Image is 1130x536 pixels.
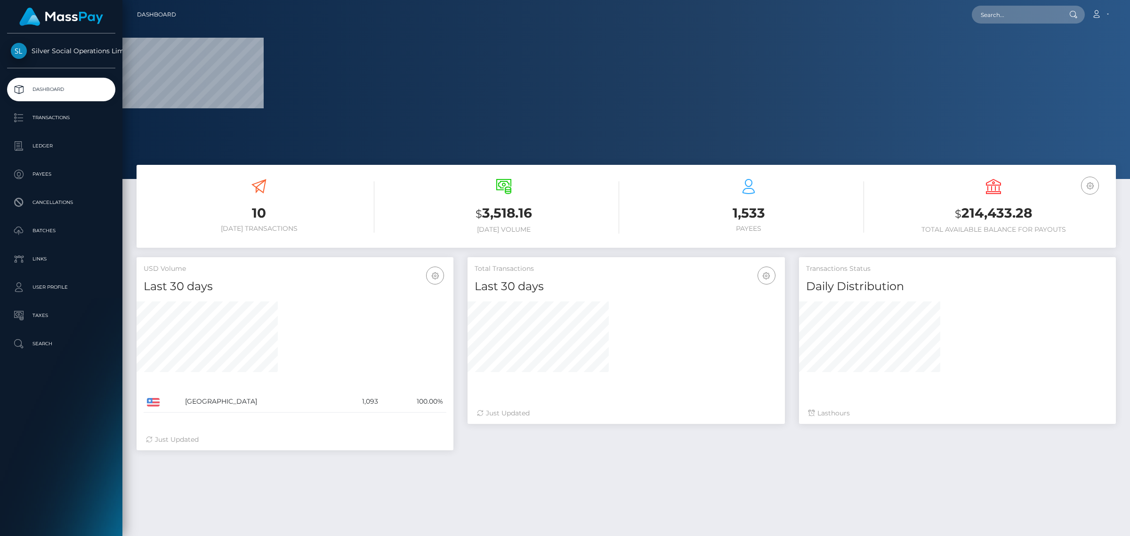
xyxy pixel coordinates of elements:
p: Ledger [11,139,112,153]
h3: 214,433.28 [878,204,1109,223]
a: Cancellations [7,191,115,214]
h5: Transactions Status [806,264,1109,274]
img: MassPay Logo [19,8,103,26]
p: Search [11,337,112,351]
a: Ledger [7,134,115,158]
h6: [DATE] Volume [388,226,619,234]
a: User Profile [7,276,115,299]
p: Taxes [11,309,112,323]
td: 1,093 [337,391,381,413]
td: [GEOGRAPHIC_DATA] [182,391,337,413]
p: Dashboard [11,82,112,97]
td: 100.00% [381,391,446,413]
small: $ [476,207,482,220]
a: Dashboard [137,5,176,24]
a: Batches [7,219,115,243]
a: Dashboard [7,78,115,101]
img: US.png [147,398,160,406]
p: User Profile [11,280,112,294]
h6: [DATE] Transactions [144,225,374,233]
h3: 3,518.16 [388,204,619,223]
input: Search... [972,6,1060,24]
a: Payees [7,162,115,186]
h4: Last 30 days [475,278,777,295]
h4: Last 30 days [144,278,446,295]
small: $ [955,207,961,220]
span: Silver Social Operations Limited [7,47,115,55]
p: Cancellations [11,195,112,210]
p: Batches [11,224,112,238]
h6: Payees [633,225,864,233]
h3: 1,533 [633,204,864,222]
h6: Total Available Balance for Payouts [878,226,1109,234]
h5: USD Volume [144,264,446,274]
a: Transactions [7,106,115,130]
h3: 10 [144,204,374,222]
p: Transactions [11,111,112,125]
a: Links [7,247,115,271]
h4: Daily Distribution [806,278,1109,295]
p: Links [11,252,112,266]
a: Taxes [7,304,115,327]
div: Just Updated [477,408,775,418]
h5: Total Transactions [475,264,777,274]
div: Just Updated [146,435,444,445]
div: Last hours [808,408,1106,418]
p: Payees [11,167,112,181]
img: Silver Social Operations Limited [11,43,27,59]
a: Search [7,332,115,356]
